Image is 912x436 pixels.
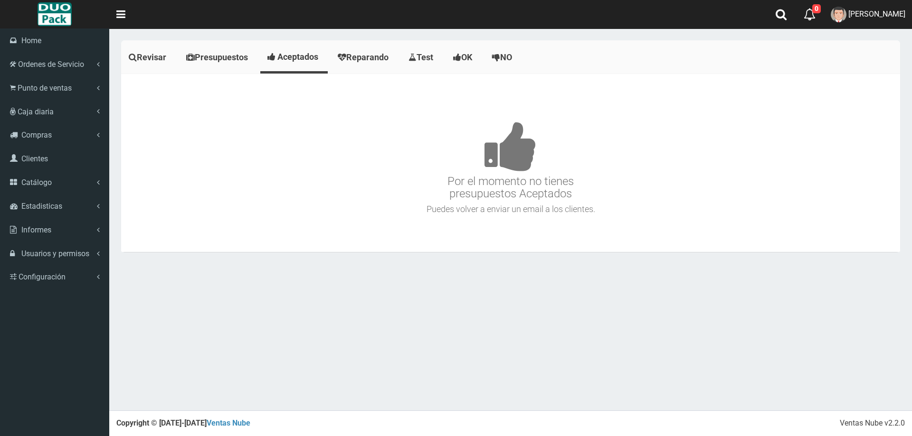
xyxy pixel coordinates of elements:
span: 0 [812,4,821,13]
span: Home [21,36,41,45]
span: Ordenes de Servicio [18,60,84,69]
span: Revisar [137,52,166,62]
span: Aceptados [277,52,318,62]
a: OK [446,43,482,72]
span: NO [500,52,512,62]
span: Test [417,52,433,62]
span: Compras [21,130,52,139]
img: User Image [831,7,846,22]
span: Caja diaria [18,107,54,116]
a: Revisar [121,43,176,72]
a: Reparando [330,43,399,72]
span: Reparando [346,52,389,62]
strong: Copyright © [DATE]-[DATE] [116,418,250,427]
h4: Puedes volver a enviar un email a los clientes. [123,204,898,214]
span: Punto de ventas [18,83,72,93]
div: Ventas Nube v2.2.0 [840,418,905,429]
span: Configuración [19,272,66,281]
span: Informes [21,225,51,234]
span: [PERSON_NAME] [848,9,905,19]
span: Catálogo [21,178,52,187]
h3: Por el momento no tienes presupuestos Aceptados [123,93,898,200]
span: OK [461,52,472,62]
span: Clientes [21,154,48,163]
a: Test [401,43,443,72]
a: Presupuestos [179,43,258,72]
span: Estadisticas [21,202,62,211]
a: NO [484,43,522,72]
span: Usuarios y permisos [21,249,89,258]
a: Aceptados [260,43,328,71]
a: Ventas Nube [207,418,250,427]
img: Logo grande [38,2,71,26]
span: Presupuestos [195,52,248,62]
